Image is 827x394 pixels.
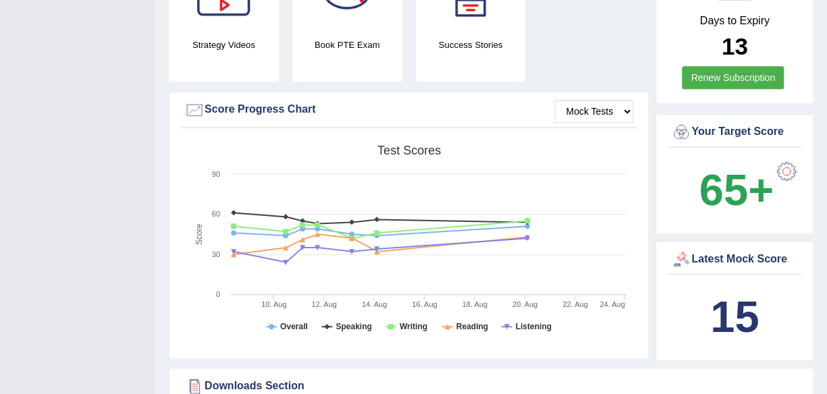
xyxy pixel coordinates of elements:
tspan: 20. Aug [512,300,537,308]
text: 90 [212,170,220,178]
tspan: 10. Aug [261,300,286,308]
text: 60 [212,210,220,218]
h4: Book PTE Exam [292,38,402,52]
tspan: Writing [400,322,427,331]
b: 65+ [699,165,774,215]
tspan: Listening [516,322,552,331]
tspan: Test scores [377,144,441,157]
h4: Strategy Videos [169,38,279,52]
div: Your Target Score [671,122,798,142]
div: Latest Mock Score [671,249,798,269]
tspan: 14. Aug [362,300,387,308]
tspan: Overall [280,322,308,331]
tspan: 22. Aug [562,300,587,308]
tspan: Score [194,223,204,245]
tspan: 24. Aug [599,300,624,308]
tspan: 12. Aug [311,300,336,308]
text: 0 [216,290,220,298]
tspan: Speaking [336,322,371,331]
b: 13 [722,33,748,59]
tspan: 18. Aug [462,300,487,308]
text: 30 [212,250,220,258]
tspan: 16. Aug [412,300,437,308]
tspan: Reading [456,322,488,331]
h4: Success Stories [416,38,526,52]
div: Score Progress Chart [184,100,633,120]
h4: Days to Expiry [671,15,798,27]
a: Renew Subscription [682,66,784,89]
b: 15 [710,292,759,341]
